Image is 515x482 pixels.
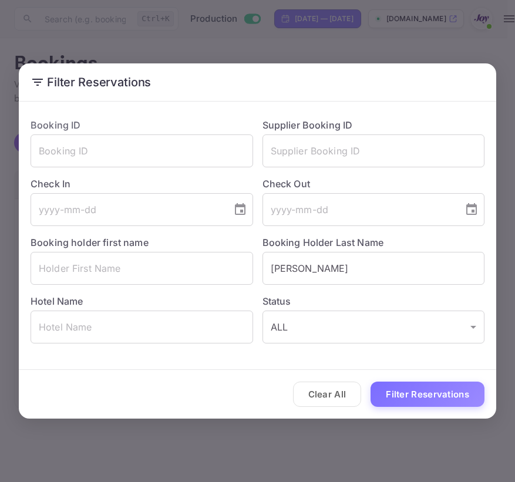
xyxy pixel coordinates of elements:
button: Choose date [228,198,252,221]
input: yyyy-mm-dd [262,193,456,226]
input: Holder Last Name [262,252,485,285]
button: Choose date [460,198,483,221]
label: Hotel Name [31,295,83,307]
input: Hotel Name [31,311,253,343]
input: Booking ID [31,134,253,167]
h2: Filter Reservations [19,63,496,101]
button: Clear All [293,382,362,407]
label: Check Out [262,177,485,191]
div: ALL [262,311,485,343]
label: Booking Holder Last Name [262,237,384,248]
input: yyyy-mm-dd [31,193,224,226]
label: Check In [31,177,253,191]
button: Filter Reservations [371,382,484,407]
label: Supplier Booking ID [262,119,353,131]
label: Status [262,294,485,308]
input: Holder First Name [31,252,253,285]
input: Supplier Booking ID [262,134,485,167]
label: Booking ID [31,119,81,131]
label: Booking holder first name [31,237,149,248]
